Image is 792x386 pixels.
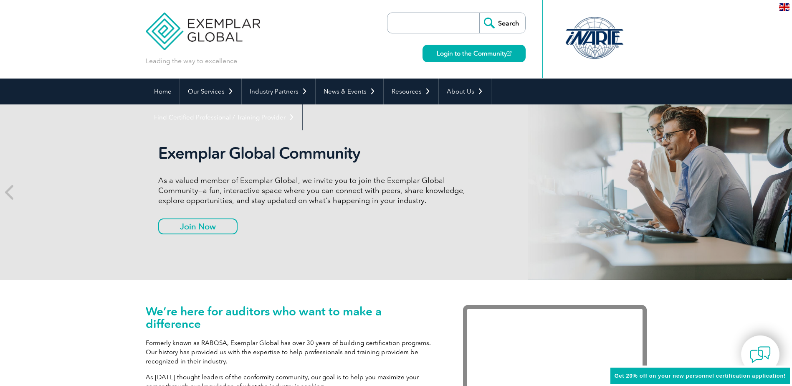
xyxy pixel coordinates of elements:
[146,79,180,104] a: Home
[158,144,471,163] h2: Exemplar Global Community
[615,373,786,379] span: Get 20% off on your new personnel certification application!
[146,56,237,66] p: Leading the way to excellence
[423,45,526,62] a: Login to the Community
[779,3,789,11] img: en
[439,79,491,104] a: About Us
[180,79,241,104] a: Our Services
[507,51,511,56] img: open_square.png
[158,218,238,234] a: Join Now
[158,175,471,206] p: As a valued member of Exemplar Global, we invite you to join the Exemplar Global Community—a fun,...
[146,338,438,366] p: Formerly known as RABQSA, Exemplar Global has over 30 years of building certification programs. O...
[242,79,315,104] a: Industry Partners
[384,79,438,104] a: Resources
[146,104,302,130] a: Find Certified Professional / Training Provider
[479,13,525,33] input: Search
[750,344,771,365] img: contact-chat.png
[316,79,383,104] a: News & Events
[146,305,438,330] h1: We’re here for auditors who want to make a difference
